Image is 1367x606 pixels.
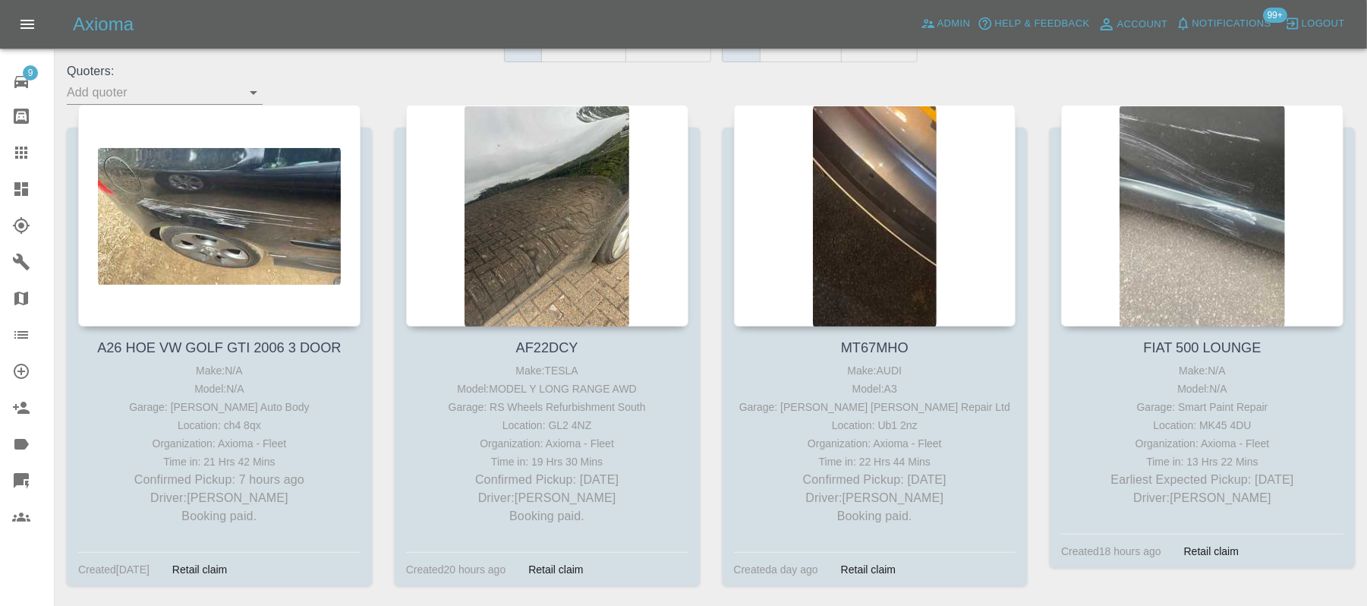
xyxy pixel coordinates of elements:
[738,453,1013,471] div: Time in: 22 Hrs 44 Mins
[1065,398,1340,416] div: Garage: Smart Paint Repair
[1065,434,1340,453] div: Organization: Axioma - Fleet
[1302,15,1345,33] span: Logout
[738,434,1013,453] div: Organization: Axioma - Fleet
[734,560,818,579] div: Created a day ago
[738,471,1013,489] p: Confirmed Pickup: [DATE]
[82,398,357,416] div: Garage: [PERSON_NAME] Auto Body
[67,62,263,80] p: Quoters:
[517,560,594,579] div: Retail claim
[406,560,506,579] div: Created 20 hours ago
[1172,12,1275,36] button: Notifications
[82,453,357,471] div: Time in: 21 Hrs 42 Mins
[67,80,240,104] input: Add quoter
[1065,471,1340,489] p: Earliest Expected Pickup: [DATE]
[161,560,238,579] div: Retail claim
[1065,489,1340,507] p: Driver: [PERSON_NAME]
[1065,453,1340,471] div: Time in: 13 Hrs 22 Mins
[410,416,685,434] div: Location: GL2 4NZ
[82,434,357,453] div: Organization: Axioma - Fleet
[82,471,357,489] p: Confirmed Pickup: 7 hours ago
[738,489,1013,507] p: Driver: [PERSON_NAME]
[1065,361,1340,380] div: Make: N/A
[410,434,685,453] div: Organization: Axioma - Fleet
[82,507,357,526] p: Booking paid.
[1065,416,1340,434] div: Location: MK45 4DU
[243,82,264,103] button: Open
[738,380,1013,398] div: Model: A3
[1117,16,1168,33] span: Account
[82,361,357,380] div: Make: N/A
[1061,542,1161,560] div: Created 18 hours ago
[410,453,685,471] div: Time in: 19 Hrs 30 Mins
[97,340,341,355] a: A26 HOE VW GOLF GTI 2006 3 DOOR
[841,340,909,355] a: MT67MHO
[738,416,1013,434] div: Location: Ub1 2nz
[1094,12,1172,36] a: Account
[410,471,685,489] p: Confirmed Pickup: [DATE]
[78,560,150,579] div: Created [DATE]
[937,15,971,33] span: Admin
[9,6,46,43] button: Open drawer
[738,361,1013,380] div: Make: AUDI
[516,340,578,355] a: AF22DCY
[82,489,357,507] p: Driver: [PERSON_NAME]
[1065,380,1340,398] div: Model: N/A
[1263,8,1287,23] span: 99+
[410,489,685,507] p: Driver: [PERSON_NAME]
[410,380,685,398] div: Model: MODEL Y LONG RANGE AWD
[82,380,357,398] div: Model: N/A
[1173,542,1250,560] div: Retail claim
[974,12,1093,36] button: Help & Feedback
[82,416,357,434] div: Location: ch4 8qx
[23,65,38,80] span: 9
[738,507,1013,526] p: Booking paid.
[994,15,1089,33] span: Help & Feedback
[410,398,685,416] div: Garage: RS Wheels Refurbishment South
[410,507,685,526] p: Booking paid.
[830,560,907,579] div: Retail claim
[1281,12,1349,36] button: Logout
[73,12,134,36] h5: Axioma
[917,12,975,36] a: Admin
[1192,15,1271,33] span: Notifications
[410,361,685,380] div: Make: TESLA
[738,398,1013,416] div: Garage: [PERSON_NAME] [PERSON_NAME] Repair Ltd
[1144,340,1261,355] a: FIAT 500 LOUNGE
